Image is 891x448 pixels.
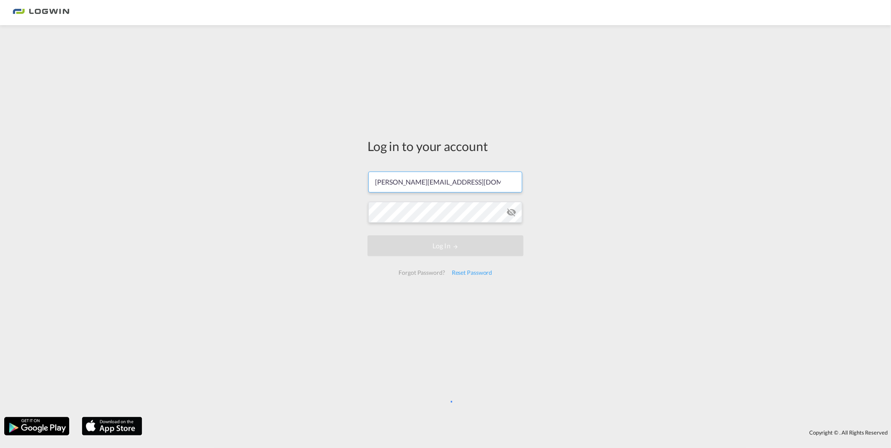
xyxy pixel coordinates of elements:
img: apple.png [81,416,143,436]
div: Log in to your account [367,137,524,155]
div: Forgot Password? [395,265,448,280]
button: LOGIN [367,235,524,256]
img: google.png [3,416,70,436]
input: Enter email/phone number [368,172,522,193]
img: 2761ae10d95411efa20a1f5e0282d2d7.png [13,3,69,22]
div: Copyright © . All Rights Reserved [146,425,891,440]
md-icon: icon-eye-off [506,207,516,217]
div: Reset Password [448,265,496,280]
